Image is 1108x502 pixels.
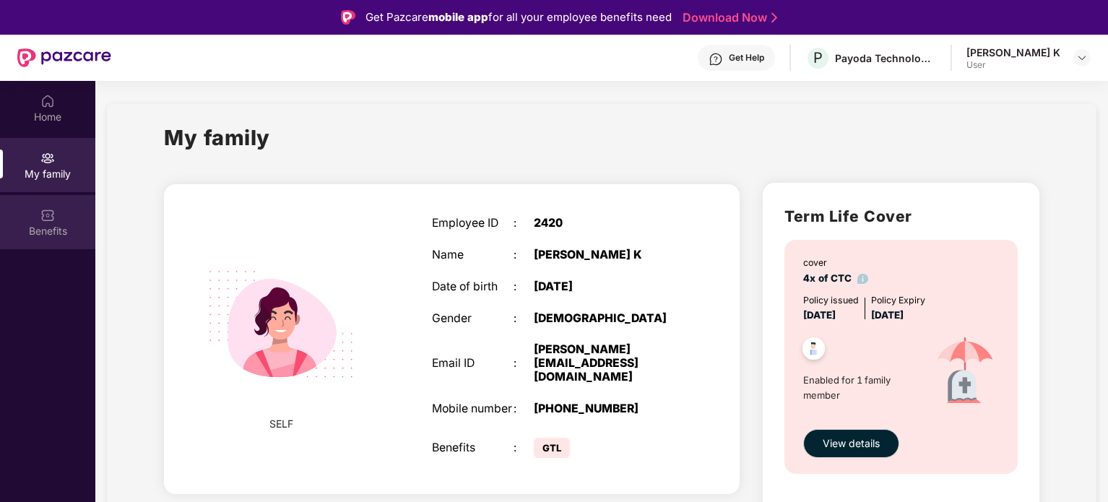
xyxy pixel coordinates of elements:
span: Enabled for 1 family member [803,373,919,402]
img: Logo [341,10,355,25]
div: Payoda Technologies [835,51,936,65]
strong: mobile app [428,10,488,24]
div: [PERSON_NAME][EMAIL_ADDRESS][DOMAIN_NAME] [534,343,677,384]
div: Benefits [432,441,514,455]
img: svg+xml;base64,PHN2ZyB4bWxucz0iaHR0cDovL3d3dy53My5vcmcvMjAwMC9zdmciIHdpZHRoPSI0OC45NDMiIGhlaWdodD... [796,333,831,368]
div: [PERSON_NAME] K [534,248,677,262]
div: : [514,248,534,262]
div: : [514,280,534,294]
span: SELF [269,416,293,432]
div: [PERSON_NAME] K [966,46,1060,59]
div: [DEMOGRAPHIC_DATA] [534,312,677,326]
div: Date of birth [432,280,514,294]
div: : [514,402,534,416]
div: [DATE] [534,280,677,294]
a: Download Now [683,10,773,25]
div: cover [803,256,868,269]
h2: Term Life Cover [784,204,1018,228]
img: svg+xml;base64,PHN2ZyBpZD0iQmVuZWZpdHMiIHhtbG5zPSJodHRwOi8vd3d3LnczLm9yZy8yMDAwL3N2ZyIgd2lkdGg9Ij... [40,208,55,222]
div: Mobile number [432,402,514,416]
img: svg+xml;base64,PHN2ZyBpZD0iSG9tZSIgeG1sbnM9Imh0dHA6Ly93d3cudzMub3JnLzIwMDAvc3ZnIiB3aWR0aD0iMjAiIG... [40,94,55,108]
span: 4x of CTC [803,272,868,284]
img: info [857,274,868,285]
div: [PHONE_NUMBER] [534,402,677,416]
img: svg+xml;base64,PHN2ZyBpZD0iSGVscC0zMngzMiIgeG1sbnM9Imh0dHA6Ly93d3cudzMub3JnLzIwMDAvc3ZnIiB3aWR0aD... [709,52,723,66]
img: icon [919,323,1010,421]
div: Name [432,248,514,262]
div: : [514,217,534,230]
img: Stroke [771,10,777,25]
div: Policy Expiry [871,293,925,307]
img: svg+xml;base64,PHN2ZyB4bWxucz0iaHR0cDovL3d3dy53My5vcmcvMjAwMC9zdmciIHdpZHRoPSIyMjQiIGhlaWdodD0iMT... [189,233,373,416]
img: svg+xml;base64,PHN2ZyB3aWR0aD0iMjAiIGhlaWdodD0iMjAiIHZpZXdCb3g9IjAgMCAyMCAyMCIgZmlsbD0ibm9uZSIgeG... [40,151,55,165]
div: : [514,357,534,371]
h1: My family [164,121,270,154]
div: 2420 [534,217,677,230]
div: : [514,312,534,326]
button: View details [803,429,899,458]
div: : [514,441,534,455]
div: Policy issued [803,293,859,307]
div: Get Pazcare for all your employee benefits need [365,9,672,26]
span: GTL [534,438,570,458]
div: Email ID [432,357,514,371]
div: User [966,59,1060,71]
span: P [813,49,823,66]
div: Get Help [729,52,764,64]
img: New Pazcare Logo [17,48,111,67]
span: [DATE] [803,309,836,321]
span: [DATE] [871,309,904,321]
div: Employee ID [432,217,514,230]
span: View details [823,436,880,451]
div: Gender [432,312,514,326]
img: svg+xml;base64,PHN2ZyBpZD0iRHJvcGRvd24tMzJ4MzIiIHhtbG5zPSJodHRwOi8vd3d3LnczLm9yZy8yMDAwL3N2ZyIgd2... [1076,52,1088,64]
